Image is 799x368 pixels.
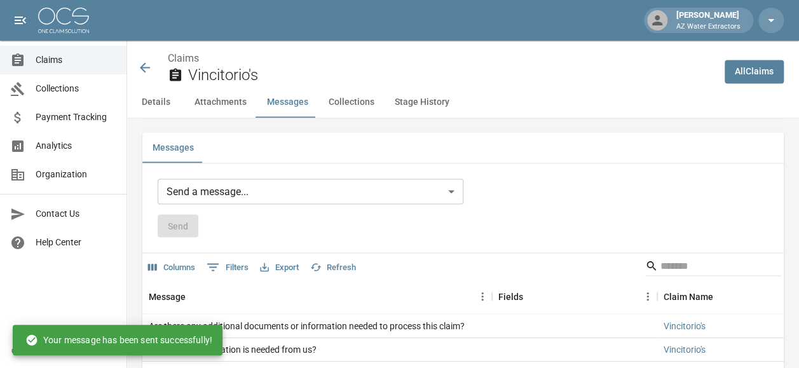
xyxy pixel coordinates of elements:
[318,87,385,118] button: Collections
[676,22,741,32] p: AZ Water Extractors
[257,257,302,277] button: Export
[142,278,492,314] div: Message
[492,278,657,314] div: Fields
[36,236,116,249] span: Help Center
[149,278,186,314] div: Message
[307,257,359,277] button: Refresh
[36,53,116,67] span: Claims
[36,139,116,153] span: Analytics
[657,278,797,314] div: Claim Name
[36,82,116,95] span: Collections
[149,319,465,332] div: Are there any additional documents or information needed to process this claim?
[664,343,706,355] a: Vincitorio's
[168,51,714,66] nav: breadcrumb
[25,329,212,351] div: Your message has been sent successfully!
[778,287,797,306] button: Menu
[638,287,657,306] button: Menu
[664,278,713,314] div: Claim Name
[498,278,523,314] div: Fields
[168,52,199,64] a: Claims
[184,87,257,118] button: Attachments
[142,132,204,163] button: Messages
[127,87,799,118] div: anchor tabs
[36,168,116,181] span: Organization
[36,111,116,124] span: Payment Tracking
[664,319,706,332] a: Vincitorio's
[385,87,460,118] button: Stage History
[8,8,33,33] button: open drawer
[38,8,89,33] img: ocs-logo-white-transparent.png
[257,87,318,118] button: Messages
[645,256,781,278] div: Search
[473,287,492,306] button: Menu
[186,287,203,305] button: Sort
[127,87,184,118] button: Details
[188,66,714,85] h2: Vincitorio's
[149,343,317,355] div: What other information is needed from us?
[11,344,115,357] div: © 2025 One Claim Solution
[158,179,463,204] div: Send a message...
[725,60,784,83] a: AllClaims
[671,9,746,32] div: [PERSON_NAME]
[523,287,541,305] button: Sort
[142,132,784,163] div: related-list tabs
[36,207,116,221] span: Contact Us
[145,257,198,277] button: Select columns
[203,257,252,277] button: Show filters
[713,287,731,305] button: Sort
